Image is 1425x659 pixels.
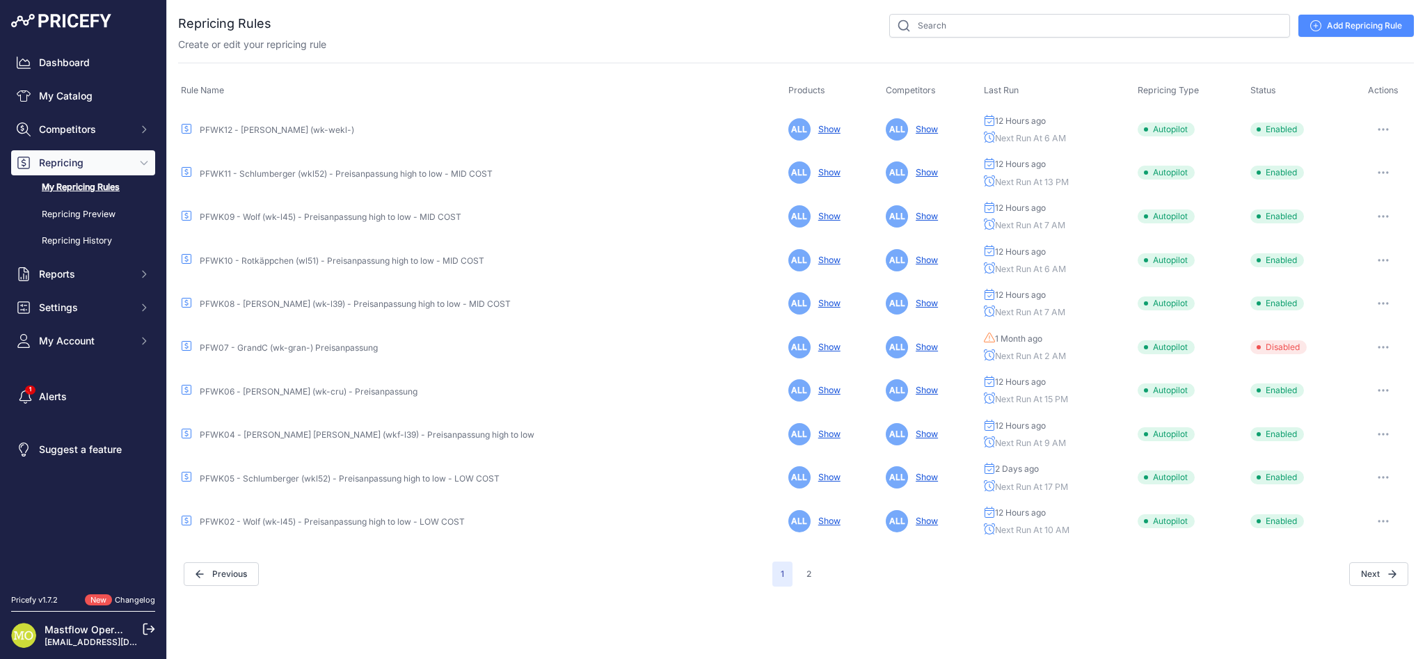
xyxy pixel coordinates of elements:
[1138,122,1195,136] span: Autopilot
[11,594,58,606] div: Pricefy v1.7.2
[200,386,417,397] a: PFWK06 - [PERSON_NAME] (wk-cru) - Preisanpassung
[788,118,811,141] span: ALL
[813,211,841,221] a: Show
[85,594,112,606] span: New
[1349,562,1408,586] button: Next
[984,305,1133,319] p: Next Run At 7 AM
[11,84,155,109] a: My Catalog
[995,376,1046,388] span: 12 Hours ago
[1138,85,1199,95] span: Repricing Type
[39,122,130,136] span: Competitors
[11,117,155,142] button: Competitors
[995,289,1046,301] span: 12 Hours ago
[200,342,378,353] a: PFW07 - GrandC (wk-gran-) Preisanpassung
[1138,209,1195,223] span: Autopilot
[178,38,326,51] p: Create or edit your repricing rule
[984,262,1133,276] p: Next Run At 6 AM
[910,385,938,395] a: Show
[886,118,908,141] span: ALL
[995,463,1039,475] span: 2 Days ago
[910,255,938,265] a: Show
[115,595,155,605] a: Changelog
[1250,470,1304,484] span: Enabled
[788,161,811,184] span: ALL
[11,229,155,253] a: Repricing History
[1250,122,1304,136] span: Enabled
[1250,296,1304,310] span: Enabled
[886,379,908,402] span: ALL
[798,562,820,587] button: Go to page 2
[910,124,938,134] a: Show
[39,301,130,315] span: Settings
[910,472,938,482] a: Show
[200,516,465,527] a: PFWK02 - Wolf (wk-l45) - Preisanpassung high to low - LOW COST
[1250,340,1307,354] span: Disabled
[984,436,1133,450] p: Next Run At 9 AM
[11,328,155,354] button: My Account
[200,473,500,484] a: PFWK05 - Schlumberger (wkl52) - Preisanpassung high to low - LOW COST
[184,562,259,586] span: Previous
[11,437,155,462] a: Suggest a feature
[984,523,1133,537] p: Next Run At 10 AM
[200,212,461,222] a: PFWK09 - Wolf (wk-l45) - Preisanpassung high to low - MID COST
[200,255,484,266] a: PFWK10 - Rotkäppchen (wl51) - Preisanpassung high to low - MID COST
[200,168,493,179] a: PFWK11 - Schlumberger (wkl52) - Preisanpassung high to low - MID COST
[813,124,841,134] a: Show
[1250,514,1304,528] span: Enabled
[1138,340,1195,354] span: Autopilot
[813,516,841,526] a: Show
[984,85,1019,95] span: Last Run
[1138,514,1195,528] span: Autopilot
[1368,85,1399,95] span: Actions
[910,167,938,177] a: Show
[910,429,938,439] a: Show
[11,175,155,200] a: My Repricing Rules
[995,246,1046,257] span: 12 Hours ago
[178,14,271,33] h2: Repricing Rules
[995,507,1046,518] span: 12 Hours ago
[788,85,825,95] span: Products
[772,562,793,587] span: 1
[11,295,155,320] button: Settings
[886,205,908,228] span: ALL
[984,175,1133,189] p: Next Run At 13 PM
[181,85,224,95] span: Rule Name
[39,267,130,281] span: Reports
[984,132,1133,145] p: Next Run At 6 AM
[910,211,938,221] a: Show
[995,116,1046,127] span: 12 Hours ago
[788,249,811,271] span: ALL
[788,466,811,489] span: ALL
[11,50,155,578] nav: Sidebar
[11,262,155,287] button: Reports
[995,333,1042,344] span: 1 Month ago
[1138,296,1195,310] span: Autopilot
[1138,427,1195,441] span: Autopilot
[995,203,1046,214] span: 12 Hours ago
[886,423,908,445] span: ALL
[1298,15,1414,37] a: Add Repricing Rule
[813,298,841,308] a: Show
[788,205,811,228] span: ALL
[200,429,534,440] a: PFWK04 - [PERSON_NAME] [PERSON_NAME] (wkf-l39) - Preisanpassung high to low
[1250,166,1304,180] span: Enabled
[1250,383,1304,397] span: Enabled
[1138,383,1195,397] span: Autopilot
[813,167,841,177] a: Show
[11,50,155,75] a: Dashboard
[984,480,1133,494] p: Next Run At 17 PM
[984,349,1133,363] p: Next Run At 2 AM
[39,156,130,170] span: Repricing
[813,472,841,482] a: Show
[788,379,811,402] span: ALL
[886,85,936,95] span: Competitors
[200,125,354,135] a: PFWK12 - [PERSON_NAME] (wk-wekl-)
[886,336,908,358] span: ALL
[788,510,811,532] span: ALL
[886,292,908,315] span: ALL
[910,516,938,526] a: Show
[200,299,511,309] a: PFWK08 - [PERSON_NAME] (wk-l39) - Preisanpassung high to low - MID COST
[788,336,811,358] span: ALL
[886,510,908,532] span: ALL
[1250,427,1304,441] span: Enabled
